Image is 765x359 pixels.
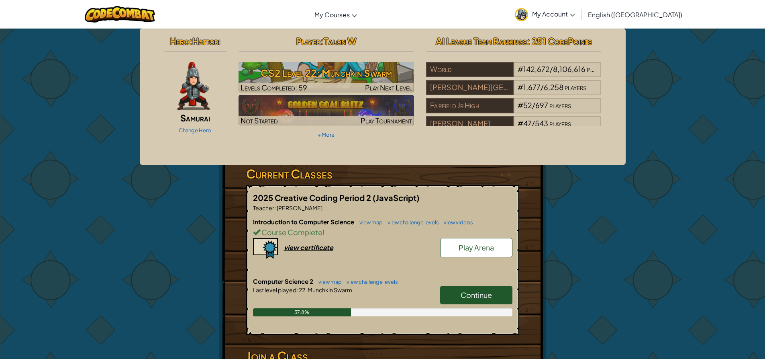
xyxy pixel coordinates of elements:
[239,95,414,125] a: Not StartedPlay Tournament
[320,35,324,47] span: :
[373,193,420,203] span: (JavaScript)
[523,82,541,92] span: 1,677
[549,119,571,128] span: players
[298,286,307,293] span: 22.
[565,82,586,92] span: players
[426,80,514,95] div: [PERSON_NAME][GEOGRAPHIC_DATA]
[314,279,342,285] a: view map
[253,286,296,293] span: Last level played
[246,165,519,183] h3: Current Classes
[253,277,314,285] span: Computer Science 2
[179,127,211,133] a: Change Hero
[426,106,602,115] a: Fairfield Jr High#52/697players
[177,62,210,110] img: samurai.pose.png
[553,64,585,74] span: 8,106,616
[239,95,414,125] img: Golden Goal
[535,101,548,110] span: 697
[170,35,189,47] span: Hero
[426,88,602,97] a: [PERSON_NAME][GEOGRAPHIC_DATA]#1,677/6,258players
[239,64,414,82] h3: CS2 Level 22: Munchkin Swarm
[276,204,322,211] span: [PERSON_NAME]
[461,290,492,300] span: Continue
[426,70,602,79] a: World#142,672/8,106,616players
[253,193,373,203] span: 2025 Creative Coding Period 2
[426,62,514,77] div: World
[253,243,333,252] a: view certificate
[518,64,523,74] span: #
[318,131,335,138] a: + More
[436,35,527,47] span: AI League Team Rankings
[284,243,333,252] div: view certificate
[532,101,535,110] span: /
[253,238,278,259] img: certificate-icon.png
[322,228,324,237] span: !
[253,218,355,226] span: Introduction to Computer Science
[260,228,322,237] span: Course Complete
[296,286,298,293] span: :
[588,10,682,19] span: English ([GEOGRAPHIC_DATA])
[361,116,412,125] span: Play Tournament
[549,101,571,110] span: players
[253,308,351,316] div: 37.8%
[274,204,276,211] span: :
[241,83,307,92] span: Levels Completed: 59
[384,219,439,226] a: view challenge levels
[343,279,398,285] a: view challenge levels
[518,101,523,110] span: #
[511,2,579,27] a: My Account
[523,101,532,110] span: 52
[550,64,553,74] span: /
[587,64,608,74] span: players
[310,4,361,25] a: My Courses
[515,8,528,21] img: avatar
[355,219,383,226] a: view map
[189,35,192,47] span: :
[241,116,278,125] span: Not Started
[239,62,414,92] img: CS2 Level 22: Munchkin Swarm
[440,219,473,226] a: view videos
[426,124,602,133] a: [PERSON_NAME]#47/543players
[426,98,514,113] div: Fairfield Jr High
[523,64,550,74] span: 142,672
[518,119,523,128] span: #
[535,119,548,128] span: 543
[584,4,686,25] a: English ([GEOGRAPHIC_DATA])
[192,35,220,47] span: Hattori
[85,6,155,23] img: CodeCombat logo
[459,243,494,252] span: Play Arena
[314,10,350,19] span: My Courses
[296,35,320,47] span: Player
[253,204,274,211] span: Teacher
[180,112,210,123] span: Samurai
[426,116,514,131] div: [PERSON_NAME]
[365,83,412,92] span: Play Next Level
[532,10,575,18] span: My Account
[518,82,523,92] span: #
[544,82,563,92] span: 6,258
[324,35,356,47] span: Talon W
[541,82,544,92] span: /
[532,119,535,128] span: /
[239,62,414,92] a: Play Next Level
[523,119,532,128] span: 47
[307,286,352,293] span: Munchkin Swarm
[527,35,592,47] span: : 251 CodePoints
